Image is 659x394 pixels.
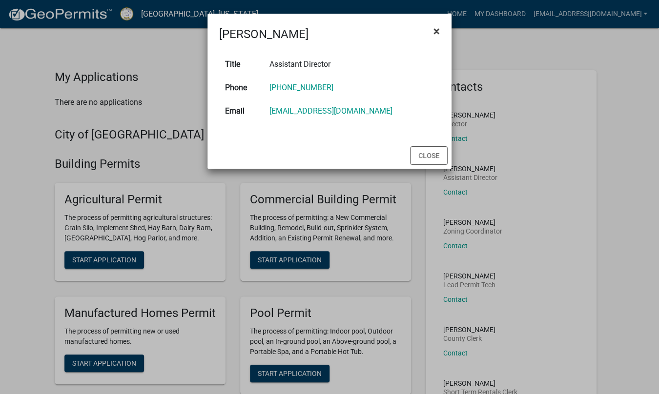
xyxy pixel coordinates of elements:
[269,106,392,116] a: [EMAIL_ADDRESS][DOMAIN_NAME]
[219,25,309,43] h4: [PERSON_NAME]
[219,53,263,76] th: Title
[433,24,440,38] span: ×
[426,18,448,45] button: Close
[269,83,333,92] a: [PHONE_NUMBER]
[263,53,440,76] td: Assistant Director
[219,76,263,99] th: Phone
[410,146,448,165] button: Close
[219,99,263,123] th: Email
